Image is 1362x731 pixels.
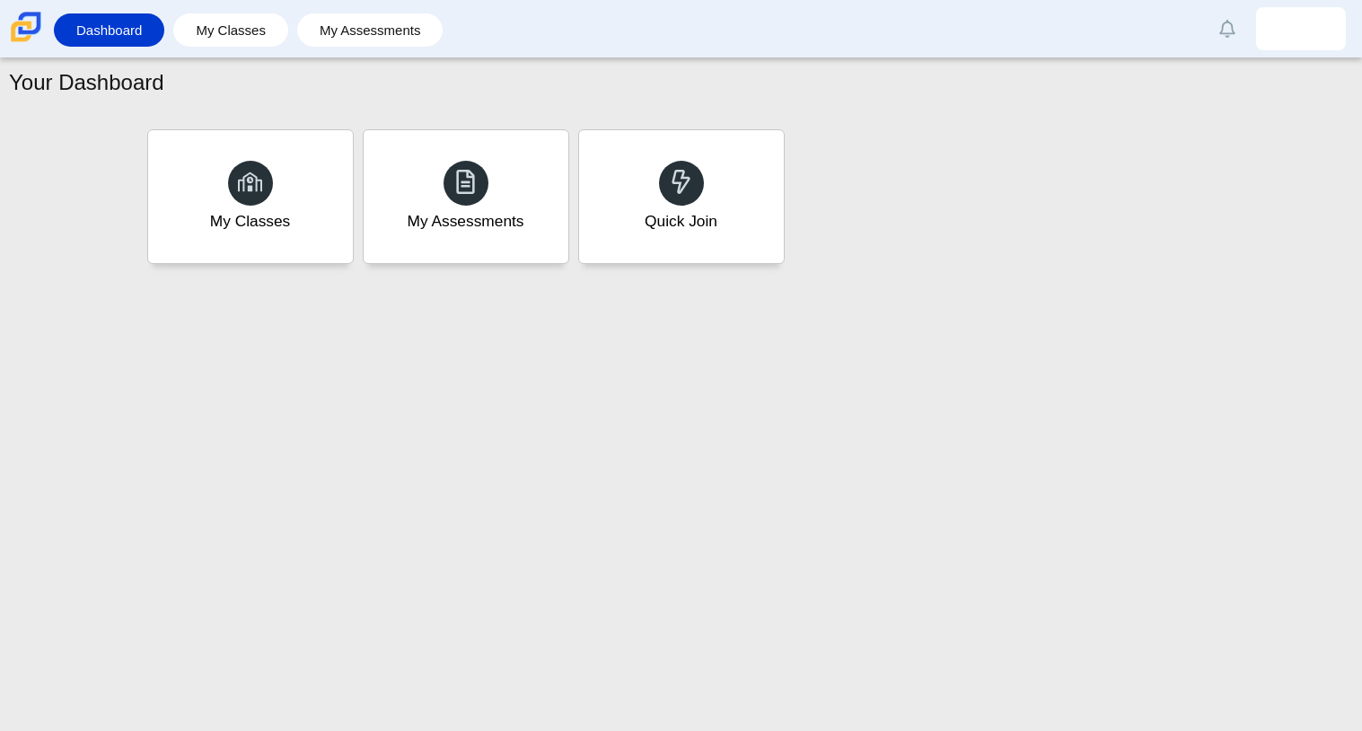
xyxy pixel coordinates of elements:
[1287,14,1315,43] img: ximena.reyes.ztSzpK
[7,33,45,48] a: Carmen School of Science & Technology
[578,129,785,264] a: Quick Join
[7,8,45,46] img: Carmen School of Science & Technology
[63,13,155,47] a: Dashboard
[363,129,569,264] a: My Assessments
[210,210,291,233] div: My Classes
[306,13,435,47] a: My Assessments
[408,210,524,233] div: My Assessments
[1256,7,1346,50] a: ximena.reyes.ztSzpK
[645,210,717,233] div: Quick Join
[1208,9,1247,48] a: Alerts
[147,129,354,264] a: My Classes
[9,67,164,98] h1: Your Dashboard
[182,13,279,47] a: My Classes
